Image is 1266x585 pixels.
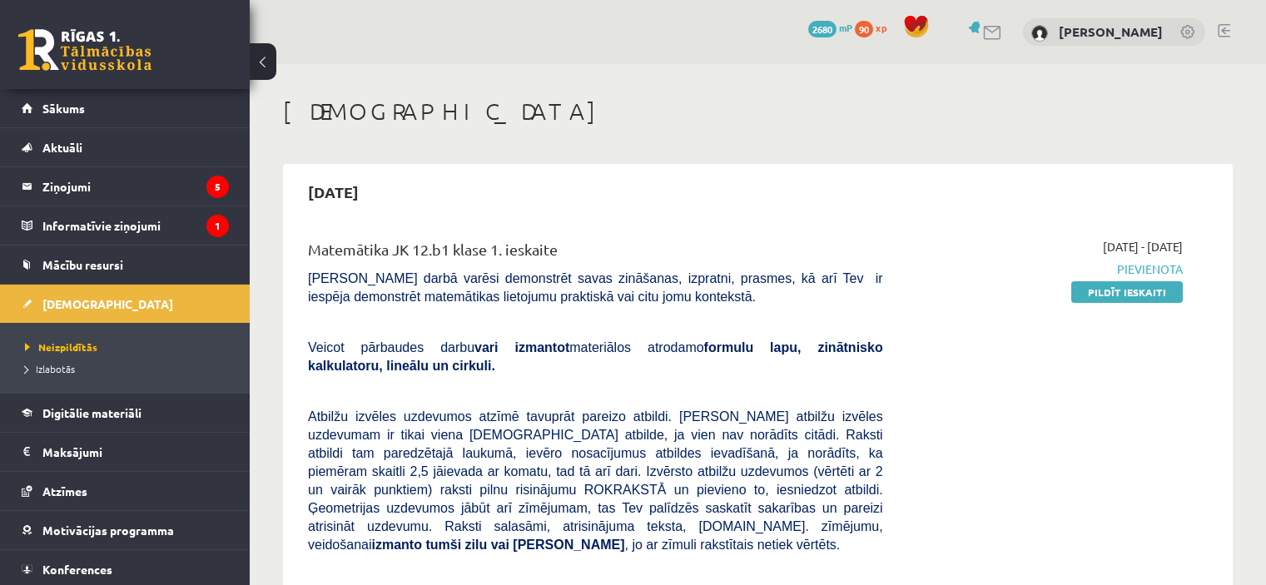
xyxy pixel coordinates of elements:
[22,206,229,245] a: Informatīvie ziņojumi1
[206,176,229,198] i: 5
[25,340,233,354] a: Neizpildītās
[42,206,229,245] legend: Informatīvie ziņojumi
[308,271,883,304] span: [PERSON_NAME] darbā varēsi demonstrēt savas zināšanas, izpratni, prasmes, kā arī Tev ir iespēja d...
[22,394,229,432] a: Digitālie materiāli
[308,340,883,373] b: formulu lapu, zinātnisko kalkulatoru, lineālu un cirkuli.
[855,21,873,37] span: 90
[42,523,174,538] span: Motivācijas programma
[1071,281,1183,303] a: Pildīt ieskaiti
[42,140,82,155] span: Aktuāli
[42,483,87,498] span: Atzīmes
[908,260,1183,278] span: Pievienota
[42,562,112,577] span: Konferences
[474,340,569,354] b: vari izmantot
[25,340,97,354] span: Neizpildītās
[22,285,229,323] a: [DEMOGRAPHIC_DATA]
[839,21,852,34] span: mP
[1103,238,1183,255] span: [DATE] - [DATE]
[22,245,229,284] a: Mācību resursi
[22,472,229,510] a: Atzīmes
[308,409,883,552] span: Atbilžu izvēles uzdevumos atzīmē tavuprāt pareizo atbildi. [PERSON_NAME] atbilžu izvēles uzdevuma...
[22,167,229,206] a: Ziņojumi5
[291,172,375,211] h2: [DATE]
[808,21,852,34] a: 2680 mP
[42,101,85,116] span: Sākums
[42,167,229,206] legend: Ziņojumi
[22,433,229,471] a: Maksājumi
[22,128,229,166] a: Aktuāli
[1059,23,1163,40] a: [PERSON_NAME]
[206,215,229,237] i: 1
[25,361,233,376] a: Izlabotās
[308,340,883,373] span: Veicot pārbaudes darbu materiālos atrodamo
[808,21,837,37] span: 2680
[876,21,886,34] span: xp
[283,97,1233,126] h1: [DEMOGRAPHIC_DATA]
[22,511,229,549] a: Motivācijas programma
[22,89,229,127] a: Sākums
[18,29,151,71] a: Rīgas 1. Tālmācības vidusskola
[855,21,895,34] a: 90 xp
[42,257,123,272] span: Mācību resursi
[372,538,422,552] b: izmanto
[42,433,229,471] legend: Maksājumi
[308,238,883,269] div: Matemātika JK 12.b1 klase 1. ieskaite
[42,296,173,311] span: [DEMOGRAPHIC_DATA]
[425,538,624,552] b: tumši zilu vai [PERSON_NAME]
[25,362,75,375] span: Izlabotās
[42,405,141,420] span: Digitālie materiāli
[1031,25,1048,42] img: Oļesja Demčenkova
